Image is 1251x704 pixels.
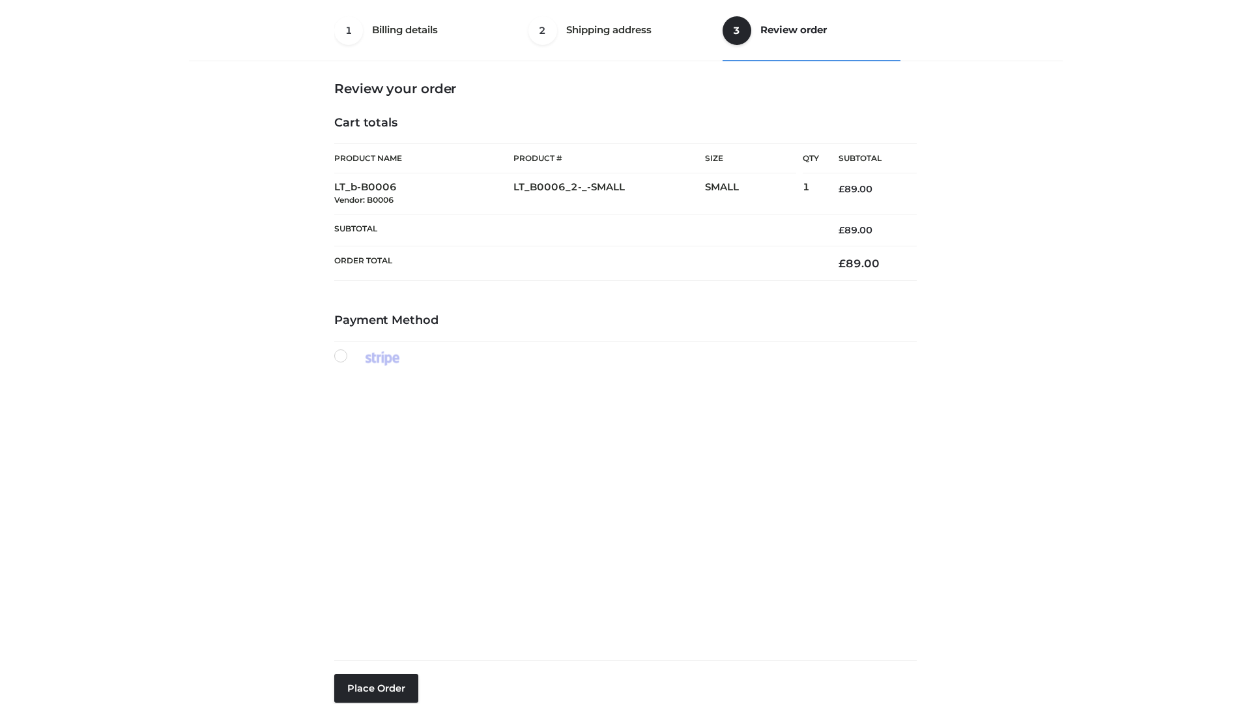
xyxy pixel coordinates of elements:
th: Size [705,144,796,173]
td: LT_b-B0006 [334,173,513,214]
h3: Review your order [334,81,917,96]
button: Place order [334,674,418,703]
bdi: 89.00 [839,183,872,195]
th: Product Name [334,143,513,173]
th: Subtotal [819,144,917,173]
small: Vendor: B0006 [334,195,394,205]
td: 1 [803,173,819,214]
span: £ [839,257,846,270]
td: LT_B0006_2-_-SMALL [513,173,705,214]
bdi: 89.00 [839,257,880,270]
iframe: Secure payment input frame [332,363,914,650]
th: Order Total [334,246,819,281]
span: £ [839,183,844,195]
td: SMALL [705,173,803,214]
bdi: 89.00 [839,224,872,236]
span: £ [839,224,844,236]
th: Product # [513,143,705,173]
h4: Payment Method [334,314,917,328]
th: Subtotal [334,214,819,246]
th: Qty [803,143,819,173]
h4: Cart totals [334,116,917,130]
